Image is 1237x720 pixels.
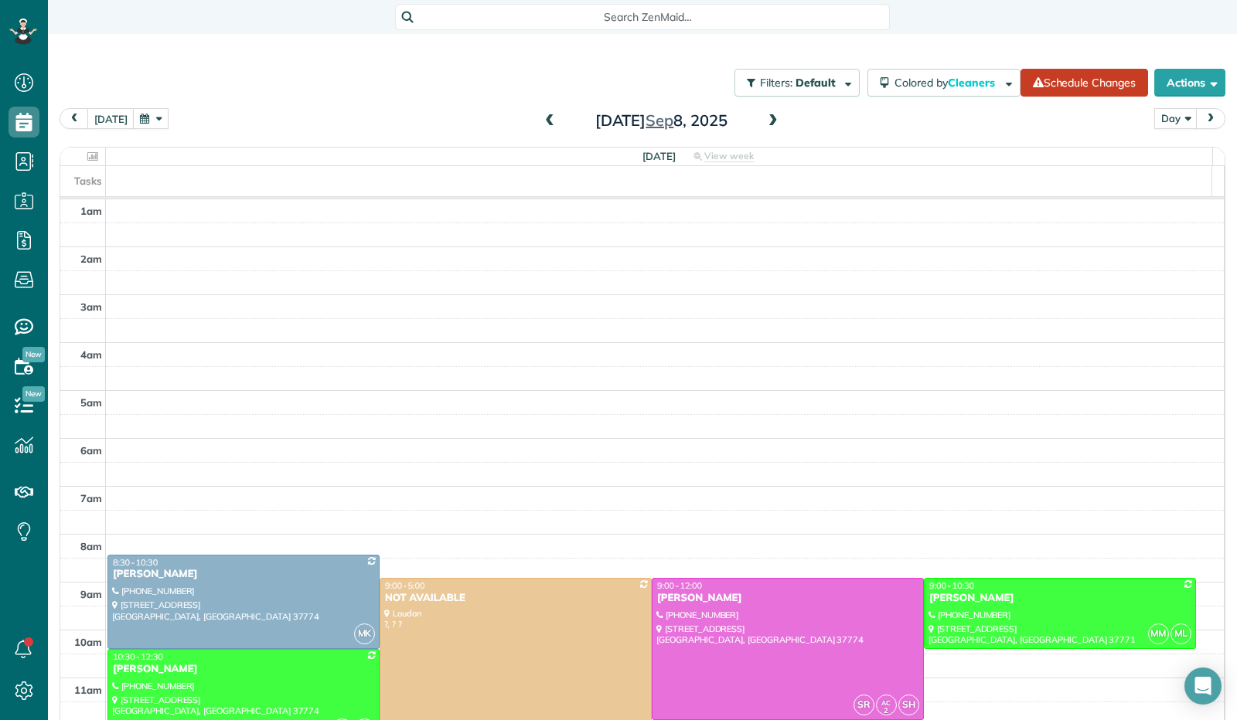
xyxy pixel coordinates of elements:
span: New [22,347,45,362]
button: Actions [1154,69,1225,97]
span: 7am [80,492,102,504]
h2: [DATE] 8, 2025 [564,112,758,129]
div: NOT AVAILABLE [384,592,647,605]
button: prev [60,108,89,129]
button: next [1196,108,1225,129]
div: [PERSON_NAME] [656,592,919,605]
div: [PERSON_NAME] [112,663,375,676]
span: SR [854,695,874,715]
small: 2 [877,704,896,718]
span: Tasks [74,175,102,187]
span: MM [1148,623,1169,644]
span: 4am [80,348,102,361]
span: View week [704,150,754,162]
span: Sep [646,110,673,130]
span: Cleaners [948,76,997,90]
span: 9:00 - 12:00 [657,580,702,591]
span: ML [1171,623,1191,644]
span: Filters: [760,76,792,90]
span: 8am [80,540,102,552]
button: Day [1154,108,1198,129]
span: 8:30 - 10:30 [113,557,158,568]
span: 1am [80,205,102,217]
span: New [22,386,45,402]
span: 10:30 - 12:30 [113,651,163,662]
span: 3am [80,301,102,313]
span: MK [354,623,375,644]
span: 11am [74,684,102,696]
span: Colored by [895,76,1000,90]
span: 6am [80,444,102,457]
span: 9:00 - 10:30 [929,580,974,591]
span: 2am [80,253,102,265]
span: 5am [80,396,102,409]
span: Default [796,76,837,90]
button: Colored byCleaners [867,69,1021,97]
div: Open Intercom Messenger [1184,667,1222,705]
button: [DATE] [87,108,135,129]
a: Filters: Default [727,69,860,97]
span: AC [881,698,891,707]
span: 9:00 - 5:00 [385,580,425,591]
button: Filters: Default [734,69,860,97]
div: [PERSON_NAME] [929,592,1191,605]
span: [DATE] [642,150,676,162]
span: 9am [80,588,102,600]
div: [PERSON_NAME] [112,568,375,581]
span: SH [898,695,919,715]
a: Schedule Changes [1021,69,1148,97]
span: 10am [74,636,102,648]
